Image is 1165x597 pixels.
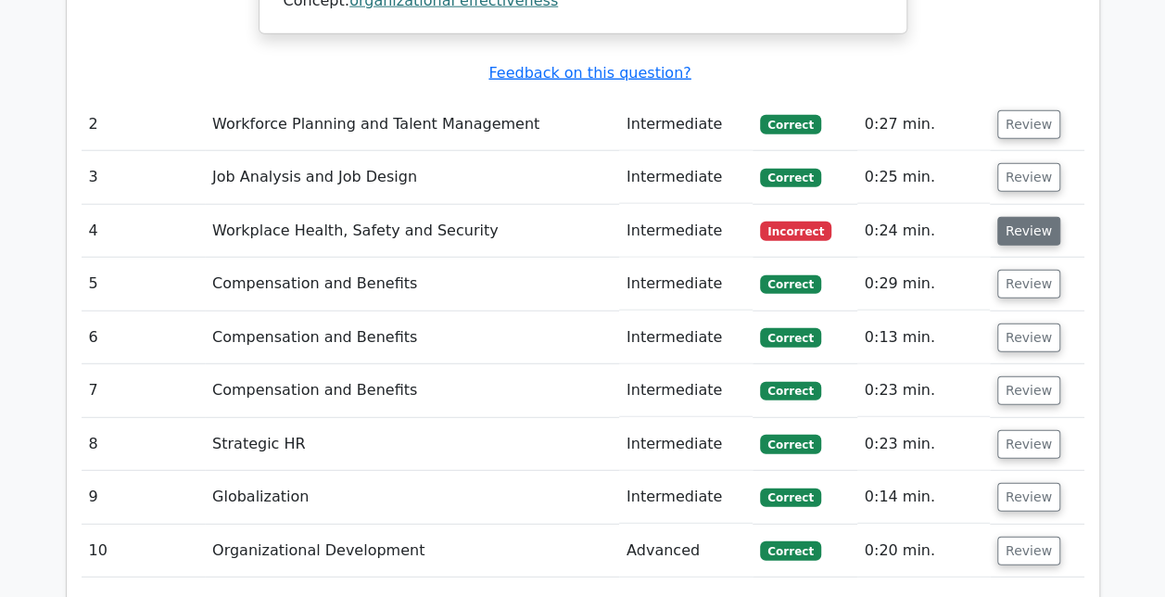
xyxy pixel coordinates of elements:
[619,418,753,471] td: Intermediate
[619,205,753,258] td: Intermediate
[760,275,820,294] span: Correct
[205,151,619,204] td: Job Analysis and Job Design
[619,258,753,311] td: Intermediate
[997,110,1060,139] button: Review
[82,98,206,151] td: 2
[619,98,753,151] td: Intermediate
[205,98,619,151] td: Workforce Planning and Talent Management
[997,537,1060,565] button: Review
[205,418,619,471] td: Strategic HR
[857,258,990,311] td: 0:29 min.
[82,311,206,364] td: 6
[82,151,206,204] td: 3
[760,328,820,347] span: Correct
[82,525,206,578] td: 10
[205,311,619,364] td: Compensation and Benefits
[619,471,753,524] td: Intermediate
[619,151,753,204] td: Intermediate
[997,483,1060,512] button: Review
[857,525,990,578] td: 0:20 min.
[205,258,619,311] td: Compensation and Benefits
[82,418,206,471] td: 8
[619,525,753,578] td: Advanced
[760,169,820,187] span: Correct
[205,471,619,524] td: Globalization
[997,430,1060,459] button: Review
[619,311,753,364] td: Intermediate
[997,324,1060,352] button: Review
[82,364,206,417] td: 7
[857,205,990,258] td: 0:24 min.
[205,525,619,578] td: Organizational Development
[997,163,1060,192] button: Review
[82,258,206,311] td: 5
[760,541,820,560] span: Correct
[760,382,820,400] span: Correct
[760,489,820,507] span: Correct
[857,311,990,364] td: 0:13 min.
[760,115,820,133] span: Correct
[82,205,206,258] td: 4
[857,151,990,204] td: 0:25 min.
[997,217,1060,246] button: Review
[997,376,1060,405] button: Review
[760,222,831,240] span: Incorrect
[760,435,820,453] span: Correct
[997,270,1060,298] button: Review
[857,98,990,151] td: 0:27 min.
[619,364,753,417] td: Intermediate
[857,364,990,417] td: 0:23 min.
[857,471,990,524] td: 0:14 min.
[205,364,619,417] td: Compensation and Benefits
[488,64,690,82] a: Feedback on this question?
[857,418,990,471] td: 0:23 min.
[205,205,619,258] td: Workplace Health, Safety and Security
[82,471,206,524] td: 9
